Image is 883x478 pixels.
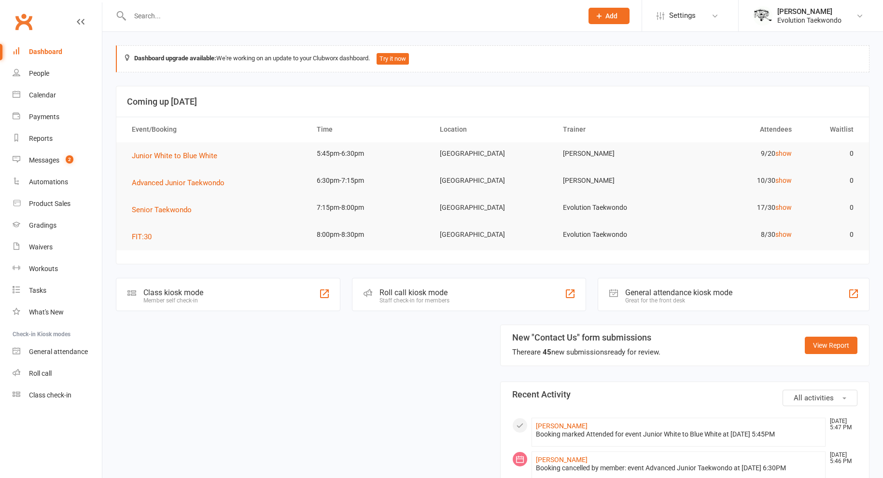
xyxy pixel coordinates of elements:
[431,169,554,192] td: [GEOGRAPHIC_DATA]
[13,258,102,280] a: Workouts
[29,243,53,251] div: Waivers
[775,204,792,211] a: show
[29,221,56,229] div: Gradings
[29,200,70,207] div: Product Sales
[677,142,800,165] td: 9/20
[775,150,792,157] a: show
[13,106,102,128] a: Payments
[13,63,102,84] a: People
[127,97,858,107] h3: Coming up [DATE]
[134,55,216,62] strong: Dashboard upgrade available:
[512,333,660,342] h3: New "Contact Us" form submissions
[554,169,677,192] td: [PERSON_NAME]
[753,6,772,26] img: thumb_image1604702925.png
[775,177,792,184] a: show
[13,384,102,406] a: Class kiosk mode
[379,297,449,304] div: Staff check-in for members
[625,297,732,304] div: Great for the front desk
[13,215,102,236] a: Gradings
[554,142,677,165] td: [PERSON_NAME]
[536,430,822,438] div: Booking marked Attended for event Junior White to Blue White at [DATE] 5:45PM
[543,348,551,356] strong: 45
[775,231,792,238] a: show
[805,337,857,354] a: View Report
[29,391,71,399] div: Class check-in
[431,117,554,142] th: Location
[132,231,158,243] button: FIT:30
[783,390,857,406] button: All activities
[800,196,862,219] td: 0
[512,390,858,399] h3: Recent Activity
[13,301,102,323] a: What's New
[669,5,696,27] span: Settings
[123,117,308,142] th: Event/Booking
[308,117,431,142] th: Time
[116,45,869,72] div: We're working on an update to your Clubworx dashboard.
[13,193,102,215] a: Product Sales
[308,169,431,192] td: 6:30pm-7:15pm
[677,117,800,142] th: Attendees
[677,169,800,192] td: 10/30
[143,297,203,304] div: Member self check-in
[132,204,198,216] button: Senior Taekwondo
[800,223,862,246] td: 0
[143,288,203,297] div: Class kiosk mode
[677,223,800,246] td: 8/30
[29,48,62,55] div: Dashboard
[13,363,102,384] a: Roll call
[29,265,58,273] div: Workouts
[29,369,52,377] div: Roll call
[29,69,49,77] div: People
[431,196,554,219] td: [GEOGRAPHIC_DATA]
[605,12,617,20] span: Add
[536,456,588,464] a: [PERSON_NAME]
[589,8,630,24] button: Add
[794,394,834,402] span: All activities
[308,223,431,246] td: 8:00pm-8:30pm
[132,151,217,160] span: Junior White to Blue White
[554,196,677,219] td: Evolution Taekwondo
[308,142,431,165] td: 5:45pm-6:30pm
[132,177,231,189] button: Advanced Junior Taekwondo
[431,142,554,165] td: [GEOGRAPHIC_DATA]
[13,150,102,171] a: Messages 2
[132,178,224,187] span: Advanced Junior Taekwondo
[29,91,56,99] div: Calendar
[66,155,73,164] span: 2
[13,171,102,193] a: Automations
[825,452,857,464] time: [DATE] 5:46 PM
[132,205,192,214] span: Senior Taekwondo
[29,113,59,121] div: Payments
[127,9,576,23] input: Search...
[132,150,224,162] button: Junior White to Blue White
[29,178,68,186] div: Automations
[800,117,862,142] th: Waitlist
[777,7,841,16] div: [PERSON_NAME]
[13,84,102,106] a: Calendar
[29,287,46,294] div: Tasks
[29,308,64,316] div: What's New
[13,341,102,363] a: General attendance kiosk mode
[512,346,660,358] div: There are new submissions ready for review.
[800,142,862,165] td: 0
[132,232,152,241] span: FIT:30
[29,135,53,142] div: Reports
[800,169,862,192] td: 0
[625,288,732,297] div: General attendance kiosk mode
[13,41,102,63] a: Dashboard
[554,223,677,246] td: Evolution Taekwondo
[536,464,822,472] div: Booking cancelled by member: event Advanced Junior Taekwondo at [DATE] 6:30PM
[379,288,449,297] div: Roll call kiosk mode
[13,280,102,301] a: Tasks
[431,223,554,246] td: [GEOGRAPHIC_DATA]
[12,10,36,34] a: Clubworx
[677,196,800,219] td: 17/30
[13,128,102,150] a: Reports
[777,16,841,25] div: Evolution Taekwondo
[825,418,857,431] time: [DATE] 5:47 PM
[554,117,677,142] th: Trainer
[29,348,88,355] div: General attendance
[377,53,409,65] button: Try it now
[13,236,102,258] a: Waivers
[308,196,431,219] td: 7:15pm-8:00pm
